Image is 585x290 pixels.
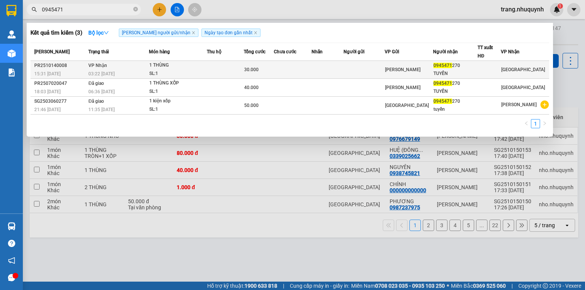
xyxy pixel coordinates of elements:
span: close-circle [133,7,138,11]
span: down [104,30,109,35]
span: Trạng thái [88,49,109,54]
span: Ngày tạo đơn gần nhất [201,29,261,37]
span: 15:31 [DATE] [34,71,61,76]
strong: Bộ lọc [88,30,109,36]
div: 270 [433,80,477,88]
span: 50.000 [244,103,259,108]
span: Đã giao [88,99,104,104]
span: [PERSON_NAME] [385,85,420,90]
input: Tìm tên, số ĐT hoặc mã đơn [42,5,132,14]
span: 06:36 [DATE] [88,89,115,94]
div: 1 kiện xốp [149,97,206,105]
img: warehouse-icon [8,222,16,230]
div: TUYỀN [433,70,477,78]
div: SL: 1 [149,70,206,78]
span: Chưa cước [274,49,296,54]
div: SG2503060277 [34,97,86,105]
span: TT xuất HĐ [478,45,493,59]
span: close-circle [133,6,138,13]
span: 21:46 [DATE] [34,107,61,112]
span: [PERSON_NAME] người gửi/nhận [119,29,198,37]
h3: Kết quả tìm kiếm ( 3 ) [30,29,82,37]
span: [GEOGRAPHIC_DATA] [501,67,545,72]
span: [GEOGRAPHIC_DATA] [501,85,545,90]
span: 11:35 [DATE] [88,107,115,112]
button: left [522,119,531,128]
span: message [8,274,15,281]
span: left [524,121,529,126]
img: warehouse-icon [8,49,16,57]
span: Tổng cước [244,49,265,54]
button: Bộ lọcdown [82,27,115,39]
div: 1 THÙNG XỐP [149,79,206,88]
span: VP Gửi [385,49,399,54]
span: VP Nhận [501,49,519,54]
div: 270 [433,62,477,70]
span: [PERSON_NAME] [385,67,420,72]
img: logo-vxr [6,5,16,16]
img: warehouse-icon [8,30,16,38]
span: [PERSON_NAME] [501,102,537,107]
span: [GEOGRAPHIC_DATA] [385,103,429,108]
span: close [254,31,257,35]
div: 270 [433,97,477,105]
span: [PERSON_NAME] [34,49,70,54]
button: right [540,119,549,128]
span: Món hàng [149,49,170,54]
div: 1 THÙNG [149,61,206,70]
div: tuyền [433,105,477,113]
span: question-circle [8,240,15,247]
a: 1 [531,120,540,128]
span: Đã giao [88,81,104,86]
span: VP Nhận [88,63,107,68]
span: 0945471 [433,81,452,86]
span: Người gửi [344,49,364,54]
div: SL: 1 [149,88,206,96]
span: right [542,121,547,126]
div: PR2510140008 [34,62,86,70]
img: solution-icon [8,69,16,76]
span: Nhãn [312,49,323,54]
span: plus-circle [540,100,549,109]
li: Previous Page [522,119,531,128]
span: close [192,31,195,35]
li: 1 [531,119,540,128]
div: PR2507020047 [34,80,86,88]
span: 18:03 [DATE] [34,89,61,94]
span: Thu hộ [207,49,221,54]
span: search [32,7,37,12]
span: 30.000 [244,67,259,72]
div: SL: 1 [149,105,206,114]
span: notification [8,257,15,264]
li: Next Page [540,119,549,128]
span: 0945471 [433,63,452,68]
span: Người nhận [433,49,458,54]
span: 0945471 [433,99,452,104]
div: TUYỀN [433,88,477,96]
span: 40.000 [244,85,259,90]
span: 03:22 [DATE] [88,71,115,76]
